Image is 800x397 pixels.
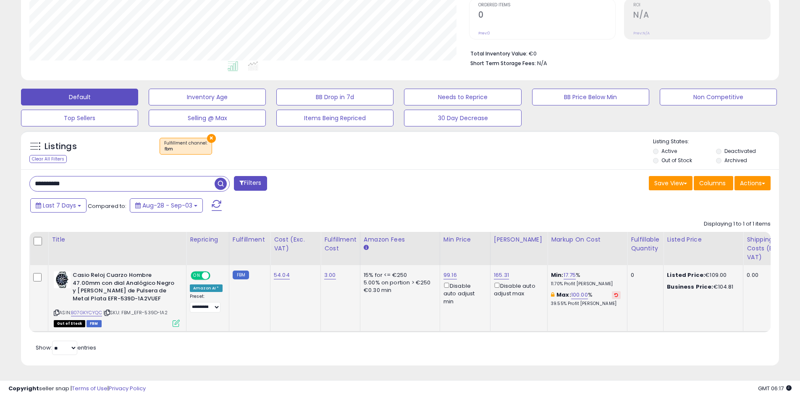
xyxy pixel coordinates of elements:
[21,110,138,126] button: Top Sellers
[758,384,792,392] span: 2025-09-11 06:17 GMT
[551,271,564,279] b: Min:
[71,309,102,316] a: B07GKYCYQC
[21,89,138,105] button: Default
[633,10,770,21] h2: N/A
[364,287,433,294] div: €0.30 min
[571,291,588,299] a: 100.00
[233,271,249,279] small: FBM
[724,157,747,164] label: Archived
[276,110,393,126] button: Items Being Repriced
[470,50,527,57] b: Total Inventory Value:
[494,235,544,244] div: [PERSON_NAME]
[234,176,267,191] button: Filters
[364,279,433,287] div: 5.00% on portion > €250
[209,272,223,279] span: OFF
[564,271,576,279] a: 17.75
[364,244,369,252] small: Amazon Fees.
[556,291,571,299] b: Max:
[36,344,96,352] span: Show: entries
[443,235,487,244] div: Min Price
[404,110,521,126] button: 30 Day Decrease
[551,281,621,287] p: 11.70% Profit [PERSON_NAME]
[551,291,621,307] div: %
[274,235,317,253] div: Cost (Exc. VAT)
[704,220,771,228] div: Displaying 1 to 1 of 1 items
[551,301,621,307] p: 39.55% Profit [PERSON_NAME]
[72,384,108,392] a: Terms of Use
[660,89,777,105] button: Non Competitive
[667,283,713,291] b: Business Price:
[633,31,650,36] small: Prev: N/A
[494,281,541,297] div: Disable auto adjust max
[653,138,779,146] p: Listing States:
[29,155,67,163] div: Clear All Filters
[470,48,764,58] li: €0
[87,320,102,327] span: FBM
[190,235,226,244] div: Repricing
[724,147,756,155] label: Deactivated
[667,235,740,244] div: Listed Price
[52,235,183,244] div: Title
[324,271,336,279] a: 3.00
[667,271,705,279] b: Listed Price:
[631,235,660,253] div: Fulfillable Quantity
[149,110,266,126] button: Selling @ Max
[103,309,168,316] span: | SKU: FBM_EFR-539D-1A2
[633,3,770,8] span: ROI
[8,384,39,392] strong: Copyright
[207,134,216,143] button: ×
[190,294,223,313] div: Preset:
[191,272,202,279] span: ON
[649,176,692,190] button: Save View
[142,201,192,210] span: Aug-28 - Sep-03
[130,198,203,213] button: Aug-28 - Sep-03
[30,198,87,213] button: Last 7 Days
[233,235,267,244] div: Fulfillment
[631,271,657,279] div: 0
[494,271,509,279] a: 165.31
[699,179,726,187] span: Columns
[43,201,76,210] span: Last 7 Days
[694,176,733,190] button: Columns
[73,271,175,305] b: Casio Reloj Cuarzo Hombre 47.00mm con dial Analógico Negro y [PERSON_NAME] de Pulsera de Metal Pl...
[443,271,457,279] a: 99.16
[551,235,624,244] div: Markup on Cost
[478,31,490,36] small: Prev: 0
[747,235,790,262] div: Shipping Costs (Exc. VAT)
[551,271,621,287] div: %
[548,232,627,265] th: The percentage added to the cost of goods (COGS) that forms the calculator for Min & Max prices.
[54,320,85,327] span: All listings that are currently out of stock and unavailable for purchase on Amazon
[109,384,146,392] a: Privacy Policy
[8,385,146,393] div: seller snap | |
[532,89,649,105] button: BB Price Below Min
[661,157,692,164] label: Out of Stock
[149,89,266,105] button: Inventory Age
[364,235,436,244] div: Amazon Fees
[734,176,771,190] button: Actions
[274,271,290,279] a: 54.04
[747,271,787,279] div: 0.00
[45,141,77,152] h5: Listings
[88,202,126,210] span: Compared to:
[54,271,180,326] div: ASIN:
[667,271,737,279] div: €109.00
[661,147,677,155] label: Active
[164,140,207,152] span: Fulfillment channel :
[667,283,737,291] div: €104.81
[54,271,71,288] img: 51cjncvnz5L._SL40_.jpg
[443,281,484,305] div: Disable auto adjust min
[537,59,547,67] span: N/A
[478,3,615,8] span: Ordered Items
[324,235,357,253] div: Fulfillment Cost
[190,284,223,292] div: Amazon AI *
[276,89,393,105] button: BB Drop in 7d
[404,89,521,105] button: Needs to Reprice
[470,60,536,67] b: Short Term Storage Fees:
[164,146,207,152] div: fbm
[364,271,433,279] div: 15% for <= €250
[478,10,615,21] h2: 0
